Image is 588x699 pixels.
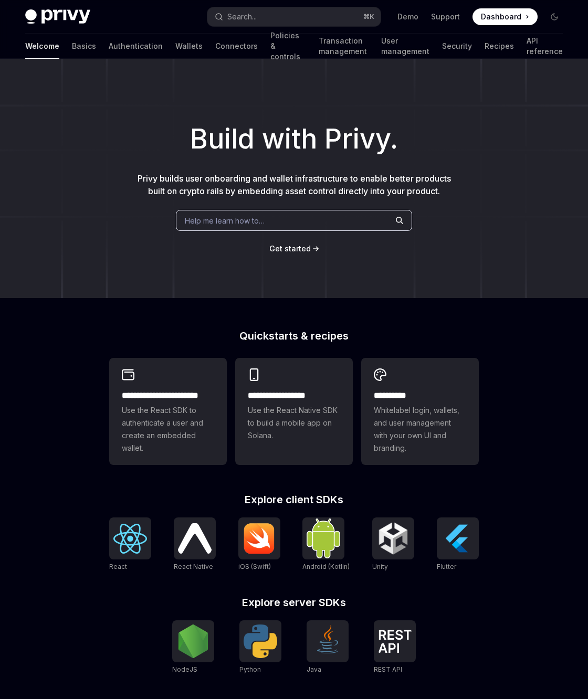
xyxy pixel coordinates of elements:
a: Recipes [485,34,514,59]
a: Wallets [175,34,203,59]
h2: Explore client SDKs [109,494,479,505]
div: Search... [227,10,257,23]
span: Help me learn how to… [185,215,265,226]
button: Toggle dark mode [546,8,563,25]
span: Get started [269,244,311,253]
img: REST API [378,630,412,653]
a: FlutterFlutter [437,517,479,572]
h2: Quickstarts & recipes [109,331,479,341]
a: Authentication [109,34,163,59]
a: ReactReact [109,517,151,572]
a: Basics [72,34,96,59]
span: Python [239,665,261,673]
a: React NativeReact Native [174,517,216,572]
img: dark logo [25,9,90,24]
span: Flutter [437,563,456,570]
span: iOS (Swift) [238,563,271,570]
img: iOS (Swift) [243,523,276,554]
a: Demo [397,12,418,22]
span: React Native [174,563,213,570]
a: NodeJSNodeJS [172,620,214,675]
span: Use the React SDK to authenticate a user and create an embedded wallet. [122,404,214,454]
a: **** *****Whitelabel login, wallets, and user management with your own UI and branding. [361,358,479,465]
span: Unity [372,563,388,570]
a: iOS (Swift)iOS (Swift) [238,517,280,572]
a: Android (Kotlin)Android (Kotlin) [302,517,350,572]
h1: Build with Privy. [17,119,571,160]
img: Unity [376,522,410,555]
img: Java [311,624,344,658]
span: REST API [374,665,402,673]
a: REST APIREST API [374,620,416,675]
a: UnityUnity [372,517,414,572]
a: Transaction management [319,34,369,59]
span: NodeJS [172,665,197,673]
span: Java [307,665,321,673]
img: Flutter [441,522,475,555]
button: Search...⌘K [207,7,381,26]
h2: Explore server SDKs [109,597,479,608]
img: Android (Kotlin) [307,518,340,558]
a: Support [431,12,460,22]
img: React Native [178,523,212,553]
a: JavaJava [307,620,349,675]
a: Security [442,34,472,59]
a: Dashboard [472,8,538,25]
img: NodeJS [176,624,210,658]
a: Connectors [215,34,258,59]
span: Privy builds user onboarding and wallet infrastructure to enable better products built on crypto ... [138,173,451,196]
img: React [113,524,147,554]
span: Use the React Native SDK to build a mobile app on Solana. [248,404,340,442]
a: **** **** **** ***Use the React Native SDK to build a mobile app on Solana. [235,358,353,465]
a: Policies & controls [270,34,306,59]
a: PythonPython [239,620,281,675]
span: Android (Kotlin) [302,563,350,570]
span: Whitelabel login, wallets, and user management with your own UI and branding. [374,404,466,454]
img: Python [244,624,277,658]
a: Get started [269,243,311,254]
span: ⌘ K [363,13,374,21]
span: React [109,563,127,570]
a: API reference [527,34,563,59]
span: Dashboard [481,12,521,22]
a: User management [381,34,429,59]
a: Welcome [25,34,59,59]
